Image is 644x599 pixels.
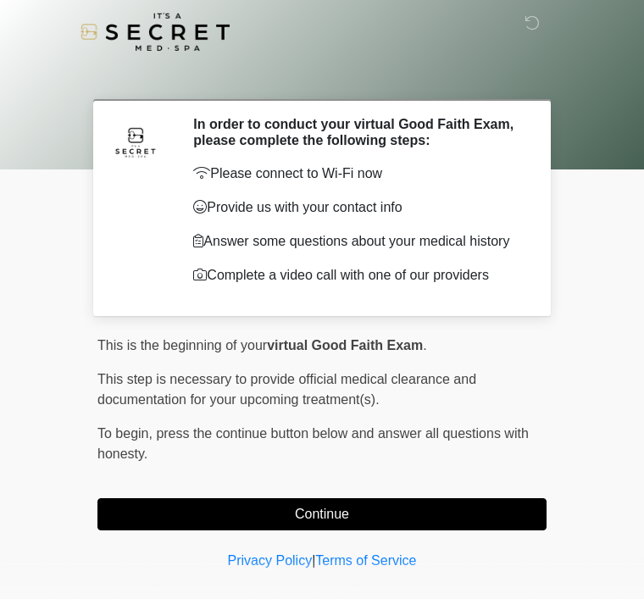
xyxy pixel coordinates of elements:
span: . [423,338,426,352]
a: | [312,553,315,568]
p: Provide us with your contact info [193,197,521,218]
img: Agent Avatar [110,116,161,167]
p: Please connect to Wi-Fi now [193,164,521,184]
span: press the continue button below and answer all questions with honesty. [97,426,529,461]
strong: virtual Good Faith Exam [267,338,423,352]
a: Privacy Policy [228,553,313,568]
h1: ‎ ‎ [85,61,559,92]
button: Continue [97,498,547,530]
span: To begin, [97,426,156,441]
p: Answer some questions about your medical history [193,231,521,252]
span: This step is necessary to provide official medical clearance and documentation for your upcoming ... [97,372,476,407]
span: This is the beginning of your [97,338,267,352]
p: Complete a video call with one of our providers [193,265,521,286]
h2: In order to conduct your virtual Good Faith Exam, please complete the following steps: [193,116,521,148]
a: Terms of Service [315,553,416,568]
img: It's A Secret Med Spa Logo [80,13,230,51]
